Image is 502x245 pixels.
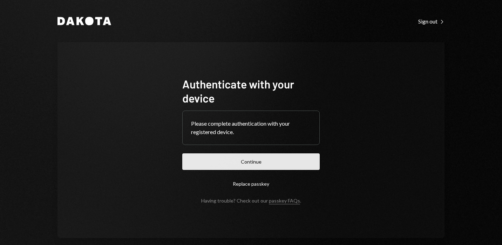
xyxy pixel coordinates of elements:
[182,153,320,170] button: Continue
[201,198,301,204] div: Having trouble? Check out our .
[269,198,300,204] a: passkey FAQs
[418,18,445,25] div: Sign out
[182,176,320,192] button: Replace passkey
[191,119,311,136] div: Please complete authentication with your registered device.
[182,77,320,105] h1: Authenticate with your device
[418,17,445,25] a: Sign out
